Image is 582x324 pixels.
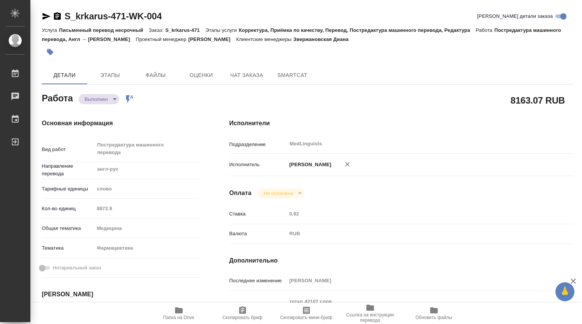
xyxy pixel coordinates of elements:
p: Валюта [229,230,287,237]
button: Папка на Drive [147,303,211,324]
p: Ставка [229,210,287,218]
p: Услуга [42,27,59,33]
textarea: тотал 42107 слов КРКА Ко-Дальнева® (Амлодипин+Индапамид+Периндоприл) таблетки 5 мг+0.625 мг+2 мг,... [287,295,545,323]
div: Медицина [94,222,199,235]
div: слово [94,182,199,195]
button: Обновить файлы [402,303,466,324]
span: Обновить файлы [415,315,452,320]
button: Не оплачена [261,190,295,197]
span: Этапы [92,71,128,80]
h2: Работа [42,91,73,104]
h4: Основная информация [42,119,199,128]
p: Исполнитель [229,161,287,168]
span: Ссылка на инструкции перевода [343,312,397,323]
button: Скопировать мини-бриф [274,303,338,324]
p: Корректура, Приёмка по качеству, Перевод, Постредактура машинного перевода, Редактура [239,27,476,33]
p: Тематика [42,244,94,252]
h2: 8163.07 RUB [511,94,565,107]
p: Кол-во единиц [42,205,94,212]
input: Пустое поле [287,208,545,219]
button: Скопировать бриф [211,303,274,324]
p: Звержановская Диана [293,36,354,42]
button: 🙏 [555,282,574,301]
p: Тарифные единицы [42,185,94,193]
h4: Оплата [229,189,252,198]
span: Скопировать мини-бриф [280,315,332,320]
p: S_krkarus-471 [165,27,205,33]
span: Оценки [183,71,219,80]
button: Удалить исполнителя [339,156,356,173]
span: Папка на Drive [163,315,194,320]
span: Нотариальный заказ [53,264,101,272]
span: Скопировать бриф [222,315,262,320]
p: Общая тематика [42,225,94,232]
input: Пустое поле [94,203,199,214]
p: [PERSON_NAME] [287,161,331,168]
button: Ссылка на инструкции перевода [338,303,402,324]
p: Клиентские менеджеры [236,36,293,42]
div: Выполнен [79,94,119,104]
button: Скопировать ссылку для ЯМессенджера [42,12,51,21]
p: Проектный менеджер [136,36,188,42]
p: Последнее изменение [229,277,287,285]
span: Чат заказа [229,71,265,80]
p: Вид работ [42,146,94,153]
div: Фармацевтика [94,242,199,255]
p: Подразделение [229,141,287,148]
span: SmartCat [274,71,311,80]
span: [PERSON_NAME] детали заказа [477,13,553,20]
span: Файлы [137,71,174,80]
button: Скопировать ссылку [53,12,62,21]
input: Пустое поле [287,275,545,286]
div: Выполнен [257,188,304,198]
p: Письменный перевод несрочный [59,27,149,33]
button: Выполнен [82,96,110,102]
h4: [PERSON_NAME] [42,290,199,299]
p: Работа [476,27,494,33]
div: RUB [287,227,545,240]
h4: Исполнители [229,119,574,128]
button: Добавить тэг [42,44,58,60]
a: S_krkarus-471-WK-004 [65,11,162,21]
p: Направление перевода [42,162,94,178]
p: [PERSON_NAME] [188,36,236,42]
p: Заказ: [149,27,165,33]
h4: Дополнительно [229,256,574,265]
p: Этапы услуги [205,27,239,33]
span: 🙏 [558,284,571,300]
span: Детали [46,71,83,80]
